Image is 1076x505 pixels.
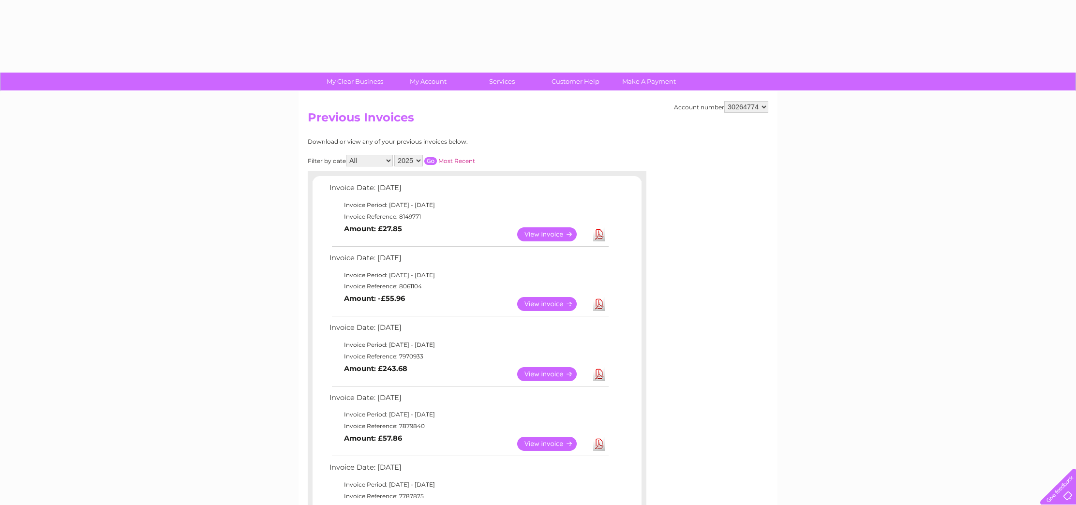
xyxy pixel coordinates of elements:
[438,157,475,164] a: Most Recent
[308,111,768,129] h2: Previous Invoices
[344,294,405,303] b: Amount: -£55.96
[327,339,610,351] td: Invoice Period: [DATE] - [DATE]
[344,434,402,443] b: Amount: £57.86
[344,224,402,233] b: Amount: £27.85
[327,490,610,502] td: Invoice Reference: 7787875
[593,297,605,311] a: Download
[327,461,610,479] td: Invoice Date: [DATE]
[327,281,610,292] td: Invoice Reference: 8061104
[327,351,610,362] td: Invoice Reference: 7970933
[327,420,610,432] td: Invoice Reference: 7879840
[593,227,605,241] a: Download
[327,181,610,199] td: Invoice Date: [DATE]
[593,437,605,451] a: Download
[674,101,768,113] div: Account number
[327,269,610,281] td: Invoice Period: [DATE] - [DATE]
[536,73,615,90] a: Customer Help
[517,367,588,381] a: View
[327,211,610,223] td: Invoice Reference: 8149771
[609,73,689,90] a: Make A Payment
[327,479,610,490] td: Invoice Period: [DATE] - [DATE]
[308,155,562,166] div: Filter by date
[517,437,588,451] a: View
[315,73,395,90] a: My Clear Business
[517,227,588,241] a: View
[327,252,610,269] td: Invoice Date: [DATE]
[462,73,542,90] a: Services
[389,73,468,90] a: My Account
[308,138,562,145] div: Download or view any of your previous invoices below.
[327,321,610,339] td: Invoice Date: [DATE]
[593,367,605,381] a: Download
[327,391,610,409] td: Invoice Date: [DATE]
[327,199,610,211] td: Invoice Period: [DATE] - [DATE]
[517,297,588,311] a: View
[344,364,407,373] b: Amount: £243.68
[327,409,610,420] td: Invoice Period: [DATE] - [DATE]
